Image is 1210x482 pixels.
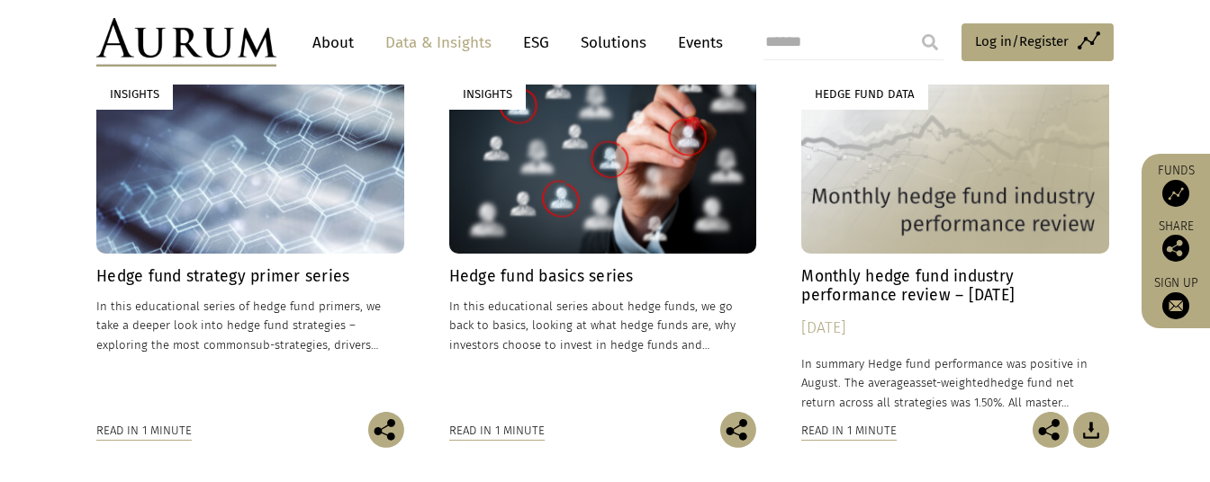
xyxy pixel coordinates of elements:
a: Log in/Register [962,23,1114,61]
img: Share this post [1033,412,1069,448]
a: Hedge Fund Data Monthly hedge fund industry performance review – [DATE] [DATE] In summary Hedge f... [801,61,1109,411]
span: sub-strategies [250,338,328,352]
img: Download Article [1073,412,1109,448]
p: In summary Hedge fund performance was positive in August. The average hedge fund net return acros... [801,354,1109,411]
a: Sign up [1151,275,1201,319]
a: About [303,26,363,59]
a: ESG [514,26,558,59]
img: Share this post [720,412,756,448]
p: In this educational series about hedge funds, we go back to basics, looking at what hedge funds a... [449,297,757,353]
a: Data & Insights [376,26,501,59]
a: Insights Hedge fund strategy primer series In this educational series of hedge fund primers, we t... [96,61,404,411]
img: Sign up to our newsletter [1162,292,1189,319]
h4: Hedge fund basics series [449,267,757,286]
div: Read in 1 minute [801,421,897,441]
div: Insights [96,79,173,109]
span: Log in/Register [975,31,1069,52]
div: Share [1151,220,1201,262]
div: Read in 1 minute [96,421,192,441]
div: Insights [449,79,526,109]
a: Insights Hedge fund basics series In this educational series about hedge funds, we go back to bas... [449,61,757,411]
h4: Hedge fund strategy primer series [96,267,404,286]
img: Share this post [368,412,404,448]
a: Events [669,26,723,59]
span: asset-weighted [909,376,990,389]
div: Hedge Fund Data [801,79,928,109]
input: Submit [912,24,948,60]
p: In this educational series of hedge fund primers, we take a deeper look into hedge fund strategie... [96,297,404,353]
a: Funds [1151,163,1201,207]
img: Access Funds [1162,180,1189,207]
h4: Monthly hedge fund industry performance review – [DATE] [801,267,1109,305]
div: [DATE] [801,316,1109,341]
img: Aurum [96,18,276,67]
a: Solutions [572,26,655,59]
img: Share this post [1162,235,1189,262]
div: Read in 1 minute [449,421,545,441]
